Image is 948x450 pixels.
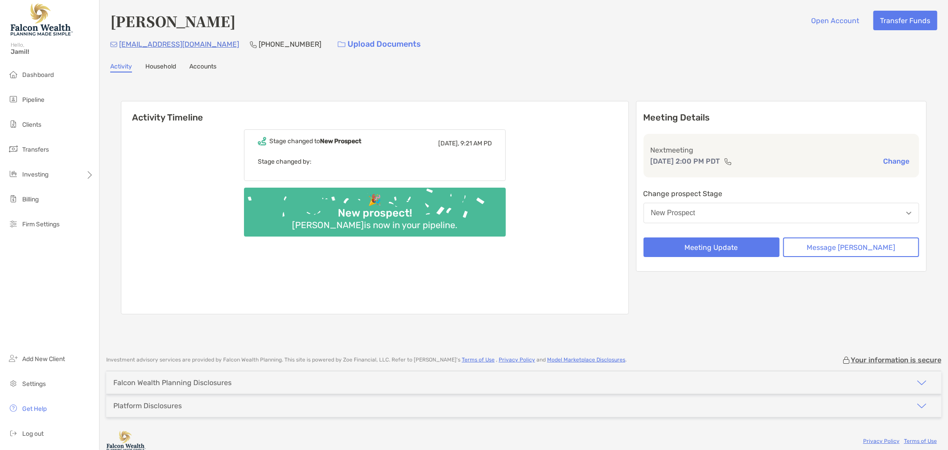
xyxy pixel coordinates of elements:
img: Phone Icon [250,41,257,48]
img: investing icon [8,169,19,179]
span: Log out [22,430,44,438]
h6: Activity Timeline [121,101,628,123]
p: Change prospect Stage [644,188,920,199]
p: [DATE] 2:00 PM PDT [651,156,720,167]
span: Add New Client [22,355,65,363]
b: New Prospect [320,137,361,145]
span: Clients [22,121,41,129]
img: communication type [724,158,732,165]
button: Meeting Update [644,237,780,257]
div: Stage changed to [269,137,361,145]
img: add_new_client icon [8,353,19,364]
img: Open dropdown arrow [906,212,912,215]
span: Firm Settings [22,221,60,228]
div: New Prospect [651,209,696,217]
button: New Prospect [644,203,920,223]
a: Terms of Use [462,357,495,363]
span: 9:21 AM PD [460,140,492,147]
img: icon arrow [916,378,927,388]
a: Household [145,63,176,72]
div: New prospect! [334,207,416,220]
img: Confetti [244,188,506,229]
span: Dashboard [22,71,54,79]
span: [DATE], [438,140,459,147]
a: Model Marketplace Disclosures [547,357,625,363]
img: icon arrow [916,401,927,411]
span: Billing [22,196,39,203]
img: button icon [338,41,345,48]
h4: [PERSON_NAME] [110,11,236,31]
img: Email Icon [110,42,117,47]
div: [PERSON_NAME] is now in your pipeline. [288,220,461,230]
button: Transfer Funds [873,11,937,30]
img: firm-settings icon [8,218,19,229]
p: Stage changed by: [258,156,492,167]
p: Meeting Details [644,112,920,123]
button: Message [PERSON_NAME] [783,237,919,257]
span: Jamil! [11,48,94,56]
img: Event icon [258,137,266,145]
img: settings icon [8,378,19,389]
img: transfers icon [8,144,19,154]
span: Settings [22,380,46,388]
p: [EMAIL_ADDRESS][DOMAIN_NAME] [119,39,239,50]
img: pipeline icon [8,94,19,104]
a: Accounts [189,63,216,72]
div: 🎉 [364,194,385,207]
p: Your information is secure [851,356,941,364]
a: Privacy Policy [863,438,900,444]
img: dashboard icon [8,69,19,80]
p: Investment advisory services are provided by Falcon Wealth Planning . This site is powered by Zoe... [106,357,627,363]
span: Transfers [22,146,49,153]
img: get-help icon [8,403,19,414]
div: Falcon Wealth Planning Disclosures [113,378,232,387]
a: Terms of Use [904,438,937,444]
a: Privacy Policy [499,357,535,363]
span: Get Help [22,405,47,413]
img: Falcon Wealth Planning Logo [11,4,73,36]
p: Next meeting [651,145,912,156]
div: Platform Disclosures [113,402,182,410]
button: Change [880,157,912,166]
a: Upload Documents [332,35,427,54]
span: Investing [22,171,48,178]
img: billing icon [8,193,19,204]
img: logout icon [8,428,19,438]
a: Activity [110,63,132,72]
button: Open Account [804,11,866,30]
p: [PHONE_NUMBER] [259,39,321,50]
span: Pipeline [22,96,44,104]
img: clients icon [8,119,19,129]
